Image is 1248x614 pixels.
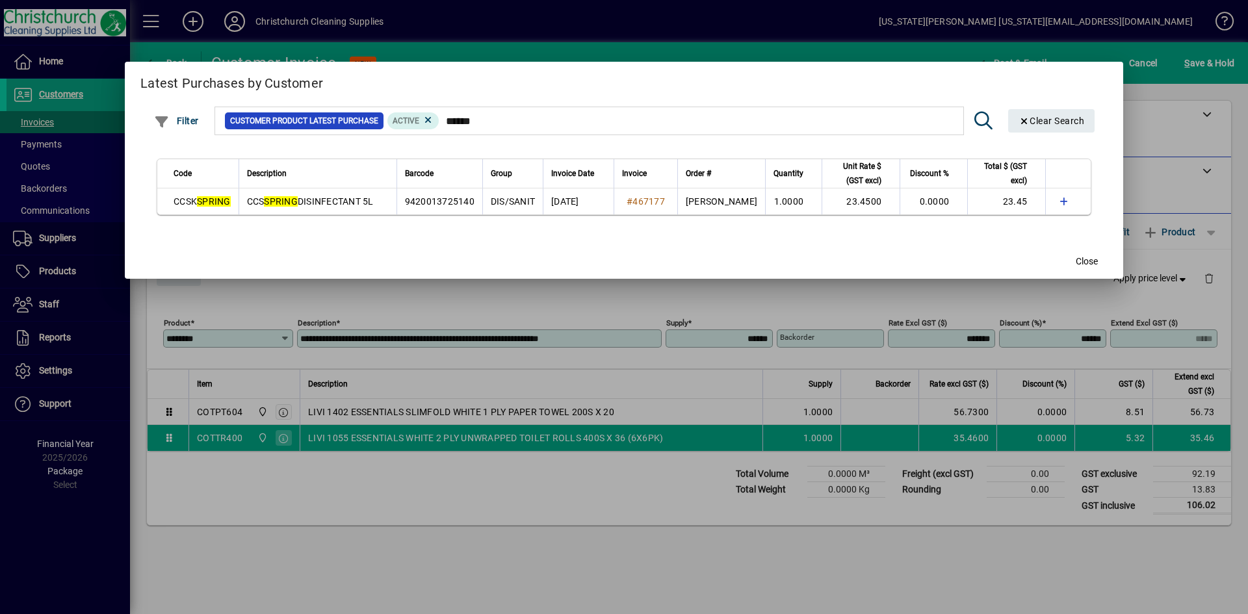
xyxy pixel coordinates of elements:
button: Close [1066,250,1108,274]
span: Invoice [622,166,647,181]
span: 9420013725140 [405,196,474,207]
span: Barcode [405,166,434,181]
span: Quantity [773,166,803,181]
div: Group [491,166,535,181]
td: 23.4500 [822,188,900,214]
span: 467177 [632,196,665,207]
span: Close [1076,255,1098,268]
em: SPRING [264,196,298,207]
mat-chip: Product Activation Status: Active [387,112,439,129]
div: Total $ (GST excl) [976,159,1039,188]
span: Order # [686,166,711,181]
div: Invoice [622,166,669,181]
span: Clear Search [1019,116,1085,126]
span: Group [491,166,512,181]
span: Customer Product Latest Purchase [230,114,378,127]
em: SPRING [197,196,231,207]
span: Filter [154,116,199,126]
span: DIS/SANIT [491,196,535,207]
a: #467177 [622,194,669,209]
td: [PERSON_NAME] [677,188,765,214]
span: Invoice Date [551,166,594,181]
td: [DATE] [543,188,614,214]
div: Quantity [773,166,815,181]
span: Total $ (GST excl) [976,159,1027,188]
div: Order # [686,166,757,181]
div: Unit Rate $ (GST excl) [830,159,893,188]
span: # [627,196,632,207]
span: Code [174,166,192,181]
span: CCSK [174,196,231,207]
span: CCS DISINFECTANT 5L [247,196,374,207]
span: Unit Rate $ (GST excl) [830,159,881,188]
span: Active [393,116,419,125]
td: 0.0000 [900,188,967,214]
button: Filter [151,109,202,133]
td: 23.45 [967,188,1045,214]
div: Barcode [405,166,474,181]
h2: Latest Purchases by Customer [125,62,1123,99]
div: Code [174,166,231,181]
span: Description [247,166,287,181]
div: Discount % [908,166,961,181]
div: Description [247,166,389,181]
button: Clear [1008,109,1095,133]
td: 1.0000 [765,188,822,214]
span: Discount % [910,166,949,181]
div: Invoice Date [551,166,606,181]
